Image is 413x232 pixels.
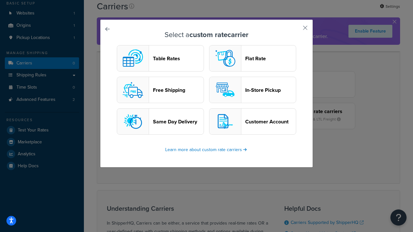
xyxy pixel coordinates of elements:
header: Table Rates [153,55,204,62]
header: Free Shipping [153,87,204,93]
img: custom logo [120,45,146,71]
img: customerAccount logo [212,109,238,134]
header: In-Store Pickup [245,87,296,93]
img: flat logo [212,45,238,71]
header: Customer Account [245,119,296,125]
button: sameday logoSame Day Delivery [117,108,204,135]
button: flat logoFlat Rate [209,45,296,72]
img: sameday logo [120,109,146,134]
header: Flat Rate [245,55,296,62]
button: pickup logoIn-Store Pickup [209,77,296,103]
button: free logoFree Shipping [117,77,204,103]
button: custom logoTable Rates [117,45,204,72]
img: pickup logo [212,77,238,103]
header: Same Day Delivery [153,119,204,125]
button: customerAccount logoCustomer Account [209,108,296,135]
a: Learn more about custom rate carriers [165,146,248,153]
h3: Select a [116,31,297,39]
img: free logo [120,77,146,103]
strong: custom rate carrier [189,29,248,40]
